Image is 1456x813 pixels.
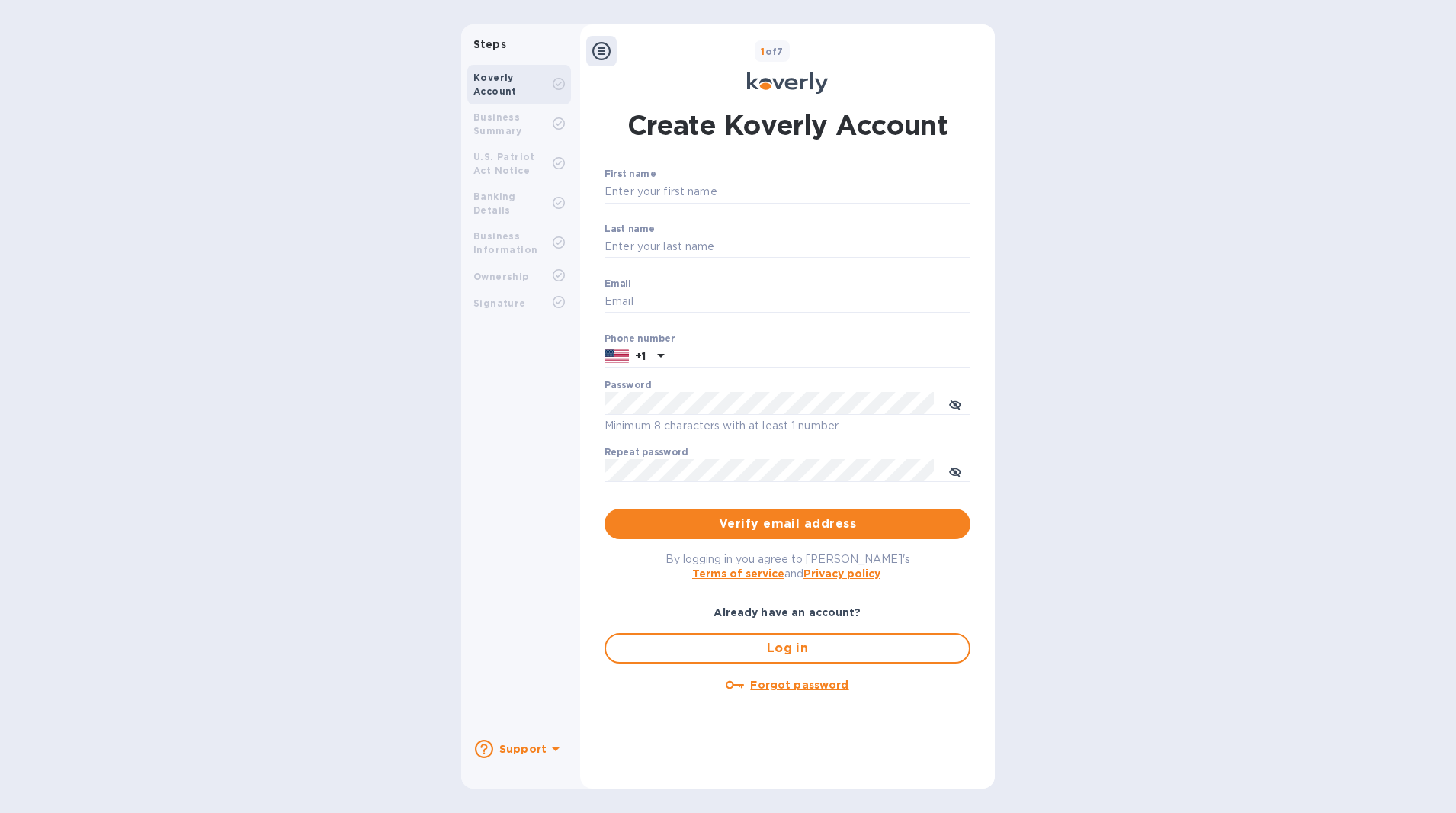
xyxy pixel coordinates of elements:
[940,455,970,486] button: toggle password visibility
[605,633,970,664] button: Log in
[605,279,631,288] label: Email
[605,448,688,458] label: Repeat password
[665,553,910,580] span: By logging in you agree to [PERSON_NAME]'s and .
[605,381,651,390] label: Password
[605,291,970,313] input: Email
[605,348,629,365] img: US
[605,170,656,179] label: First name
[635,349,646,364] p: +1
[803,567,880,580] a: Privacy policy
[761,46,765,57] span: 1
[940,388,970,419] button: toggle password visibility
[473,230,537,255] b: Business Information
[473,271,529,282] b: Ownership
[750,679,848,691] u: Forgot password
[473,297,526,309] b: Signature
[473,191,516,216] b: Banking Details
[605,236,970,259] input: Enter your last name
[473,111,522,137] b: Business Summary
[617,515,958,533] span: Verify email address
[618,639,957,657] span: Log in
[605,417,970,435] p: Minimum 8 characters with at least 1 number
[499,743,547,755] b: Support
[473,72,517,97] b: Koverly Account
[605,334,675,343] label: Phone number
[627,106,948,144] h1: Create Koverly Account
[714,606,861,619] b: Already have an account?
[605,509,970,539] button: Verify email address
[761,46,784,57] b: of 7
[692,567,784,580] a: Terms of service
[473,151,535,176] b: U.S. Patriot Act Notice
[605,224,655,233] label: Last name
[605,181,970,204] input: Enter your first name
[473,38,506,50] b: Steps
